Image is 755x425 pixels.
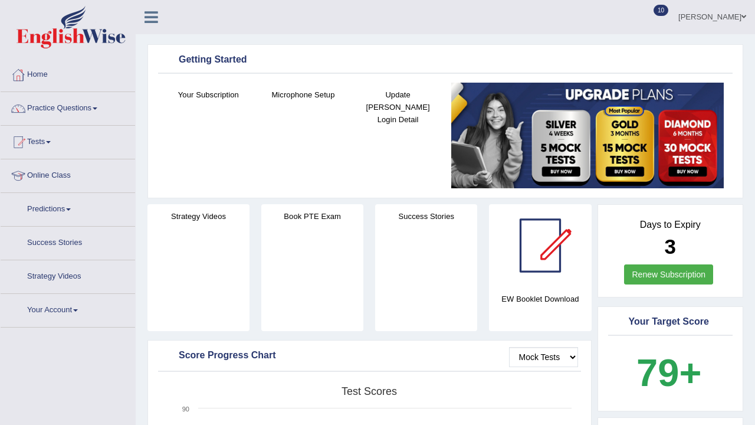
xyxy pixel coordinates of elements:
[1,92,135,122] a: Practice Questions
[624,264,713,285] a: Renew Subscription
[451,83,724,188] img: small5.jpg
[161,347,578,365] div: Score Progress Chart
[1,227,135,256] a: Success Stories
[167,89,250,101] h4: Your Subscription
[147,210,250,223] h4: Strategy Videos
[611,313,730,331] div: Your Target Score
[665,235,676,258] b: 3
[489,293,591,305] h4: EW Booklet Download
[1,126,135,155] a: Tests
[182,406,189,413] text: 90
[654,5,668,16] span: 10
[1,260,135,290] a: Strategy Videos
[342,385,397,397] tspan: Test scores
[611,220,730,230] h4: Days to Expiry
[636,351,701,394] b: 79+
[356,89,439,126] h4: Update [PERSON_NAME] Login Detail
[1,159,135,189] a: Online Class
[261,210,363,223] h4: Book PTE Exam
[1,193,135,223] a: Predictions
[262,89,345,101] h4: Microphone Setup
[161,51,730,69] div: Getting Started
[1,294,135,323] a: Your Account
[375,210,477,223] h4: Success Stories
[1,58,135,88] a: Home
